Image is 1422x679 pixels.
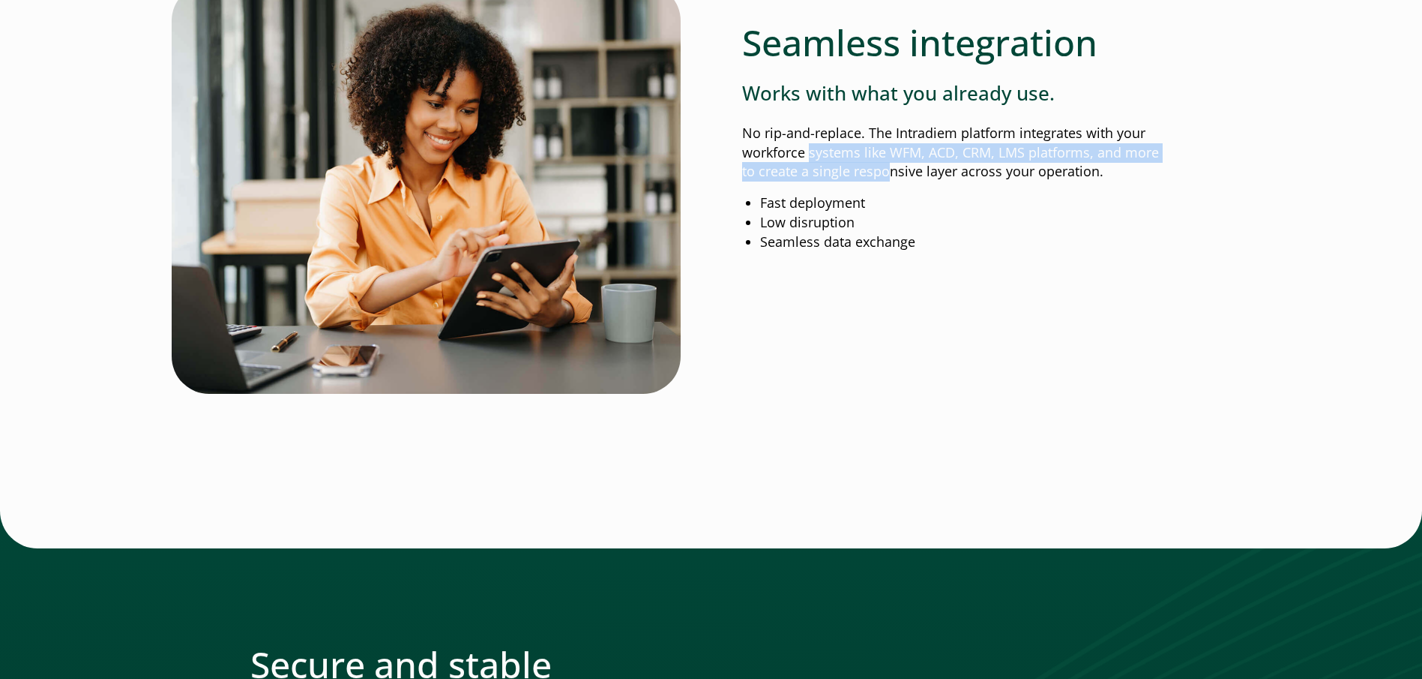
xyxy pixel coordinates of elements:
p: No rip-and-replace. The Intradiem platform integrates with your workforce systems like WFM, ACD, ... [742,124,1172,182]
li: Seamless data exchange [760,233,1172,252]
li: Fast deployment [760,194,1172,213]
li: Low disruption [760,213,1172,233]
h3: Works with what you already use. [742,82,1172,105]
h2: Seamless integration [742,21,1172,65]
